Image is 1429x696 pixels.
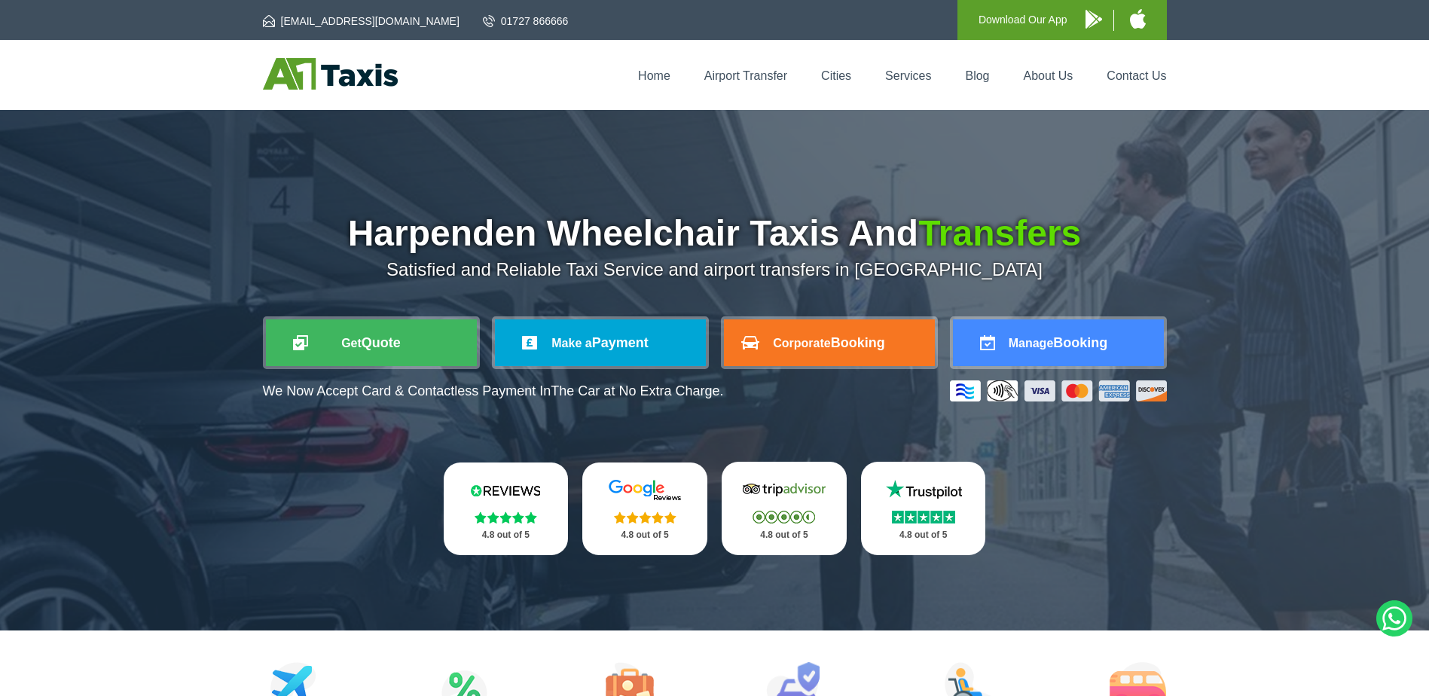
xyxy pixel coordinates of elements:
p: We Now Accept Card & Contactless Payment In [263,383,724,399]
span: The Car at No Extra Charge. [551,383,723,398]
a: Cities [821,69,851,82]
h1: Harpenden Wheelchair Taxis And [263,215,1167,252]
span: Make a [551,337,591,350]
span: Corporate [773,337,830,350]
a: Airport Transfer [704,69,787,82]
span: Get [341,337,362,350]
a: Blog [965,69,989,82]
a: CorporateBooking [724,319,935,366]
a: Google Stars 4.8 out of 5 [582,462,707,555]
a: About Us [1024,69,1073,82]
img: Trustpilot [878,478,969,501]
img: Google [600,479,690,502]
a: Contact Us [1107,69,1166,82]
a: Trustpilot Stars 4.8 out of 5 [861,462,986,555]
a: Reviews.io Stars 4.8 out of 5 [444,462,569,555]
p: Satisfied and Reliable Taxi Service and airport transfers in [GEOGRAPHIC_DATA] [263,259,1167,280]
a: Make aPayment [495,319,706,366]
a: 01727 866666 [483,14,569,29]
span: Transfers [918,213,1081,253]
p: 4.8 out of 5 [599,526,691,545]
a: ManageBooking [953,319,1164,366]
a: Tripadvisor Stars 4.8 out of 5 [722,462,847,555]
p: Download Our App [979,11,1067,29]
span: Manage [1009,337,1054,350]
img: Stars [892,511,955,524]
img: Stars [475,511,537,524]
img: Credit And Debit Cards [950,380,1167,401]
a: GetQuote [266,319,477,366]
img: Reviews.io [460,479,551,502]
p: 4.8 out of 5 [738,526,830,545]
a: Home [638,69,670,82]
img: A1 Taxis iPhone App [1130,9,1146,29]
img: A1 Taxis St Albans LTD [263,58,398,90]
img: Stars [753,511,815,524]
img: A1 Taxis Android App [1085,10,1102,29]
p: 4.8 out of 5 [878,526,969,545]
img: Stars [614,511,676,524]
a: Services [885,69,931,82]
a: [EMAIL_ADDRESS][DOMAIN_NAME] [263,14,460,29]
p: 4.8 out of 5 [460,526,552,545]
img: Tripadvisor [739,478,829,501]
